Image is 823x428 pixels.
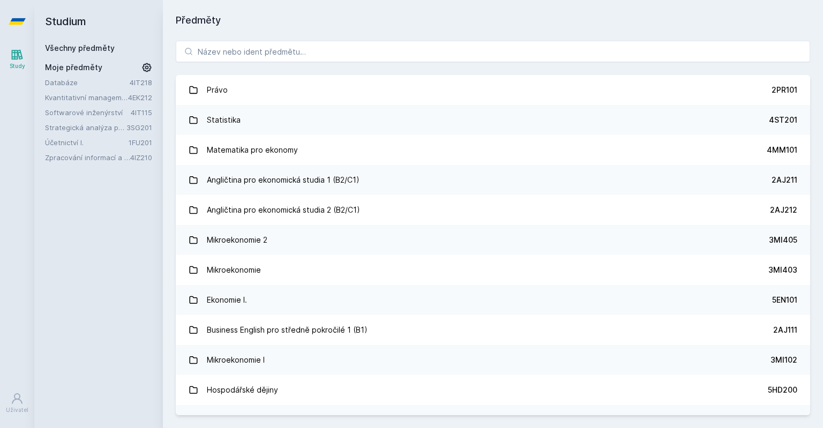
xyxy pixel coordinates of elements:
div: Statistika [207,109,241,131]
div: 4ST201 [769,115,797,125]
div: 2AJ211 [772,175,797,185]
a: Statistika 4ST201 [176,105,810,135]
input: Název nebo ident předmětu… [176,41,810,62]
a: Business English pro středně pokročilé 1 (B1) 2AJ111 [176,315,810,345]
div: Mikroekonomie I [207,349,265,371]
a: Uživatel [2,387,32,419]
div: Mikroekonomie 2 [207,229,267,251]
a: Strategická analýza pro informatiky a statistiky [45,122,126,133]
a: Study [2,43,32,76]
div: Matematika pro ekonomy [207,139,298,161]
div: Mikroekonomie [207,259,261,281]
div: Právo [207,79,228,101]
a: Angličtina pro ekonomická studia 1 (B2/C1) 2AJ211 [176,165,810,195]
a: Mikroekonomie I 3MI102 [176,345,810,375]
a: Mikroekonomie 2 3MI405 [176,225,810,255]
a: Účetnictví I. [45,137,129,148]
div: Uživatel [6,406,28,414]
a: 4IT218 [130,78,152,87]
a: Zpracování informací a znalostí [45,152,130,163]
div: Study [10,62,25,70]
div: 2AJ111 [773,325,797,335]
div: Angličtina pro ekonomická studia 2 (B2/C1) [207,199,360,221]
div: Ekonomie I. [207,289,247,311]
a: Softwarové inženýrství [45,107,131,118]
a: Angličtina pro ekonomická studia 2 (B2/C1) 2AJ212 [176,195,810,225]
a: Ekonomie I. 5EN101 [176,285,810,315]
a: Hospodářské dějiny 5HD200 [176,375,810,405]
div: 3MI403 [768,265,797,275]
a: Kvantitativní management [45,92,128,103]
a: 4IT115 [131,108,152,117]
a: 4IZ210 [130,153,152,162]
h1: Předměty [176,13,810,28]
a: Matematika pro ekonomy 4MM101 [176,135,810,165]
div: Hospodářské dějiny [207,379,278,401]
div: 2PR101 [772,85,797,95]
div: 3MI405 [769,235,797,245]
a: 4EK212 [128,93,152,102]
div: Business English pro středně pokročilé 1 (B1) [207,319,368,341]
span: Moje předměty [45,62,102,73]
div: Angličtina pro ekonomická studia 1 (B2/C1) [207,169,360,191]
a: Právo 2PR101 [176,75,810,105]
a: 3SG201 [126,123,152,132]
a: 1FU201 [129,138,152,147]
div: 3MI102 [770,355,797,365]
div: 5EN101 [772,295,797,305]
a: Databáze [45,77,130,88]
a: Všechny předměty [45,43,115,52]
div: 2AJ212 [770,205,797,215]
a: Mikroekonomie 3MI403 [176,255,810,285]
div: 4MM101 [767,145,797,155]
div: 5HD200 [768,385,797,395]
div: 2SE221 [770,415,797,425]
